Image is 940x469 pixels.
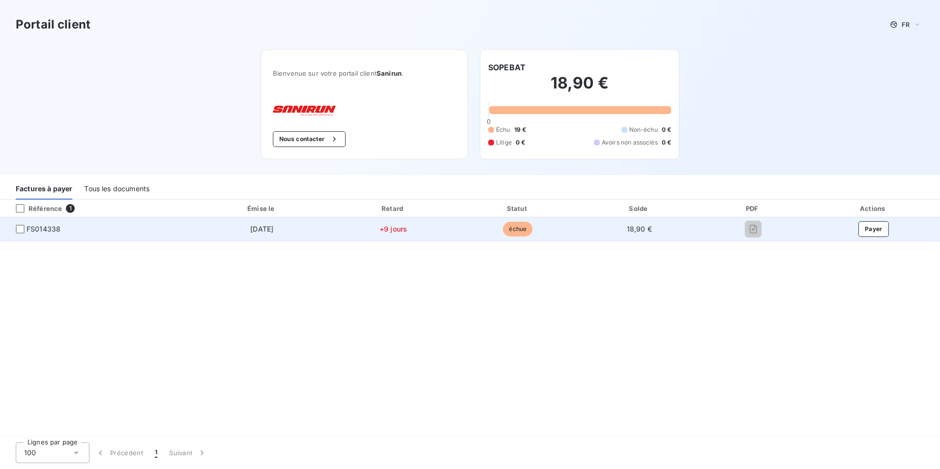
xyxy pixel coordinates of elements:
[24,448,36,458] span: 100
[496,125,510,134] span: Échu
[163,442,213,463] button: Suivant
[273,106,336,116] img: Company logo
[250,225,273,233] span: [DATE]
[84,179,149,200] div: Tous les documents
[503,222,532,236] span: échue
[66,204,75,213] span: 1
[858,221,889,237] button: Payer
[488,73,671,103] h2: 18,90 €
[8,204,62,213] div: Référence
[516,138,525,147] span: 0 €
[16,16,90,33] h3: Portail client
[662,125,671,134] span: 0 €
[27,224,60,234] span: FS014338
[488,61,526,73] h6: SOPEBAT
[380,225,407,233] span: +9 jours
[149,442,163,463] button: 1
[458,204,577,213] div: Statut
[701,204,805,213] div: PDF
[273,131,346,147] button: Nous contacter
[809,204,938,213] div: Actions
[195,204,328,213] div: Émise le
[496,138,512,147] span: Litige
[627,225,652,233] span: 18,90 €
[273,69,456,77] span: Bienvenue sur votre portail client .
[16,179,72,200] div: Factures à payer
[487,117,491,125] span: 0
[602,138,658,147] span: Avoirs non associés
[332,204,454,213] div: Retard
[629,125,658,134] span: Non-échu
[89,442,149,463] button: Précédent
[662,138,671,147] span: 0 €
[581,204,697,213] div: Solde
[377,69,402,77] span: Sanirun
[514,125,527,134] span: 19 €
[155,448,157,458] span: 1
[902,21,910,29] span: FR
